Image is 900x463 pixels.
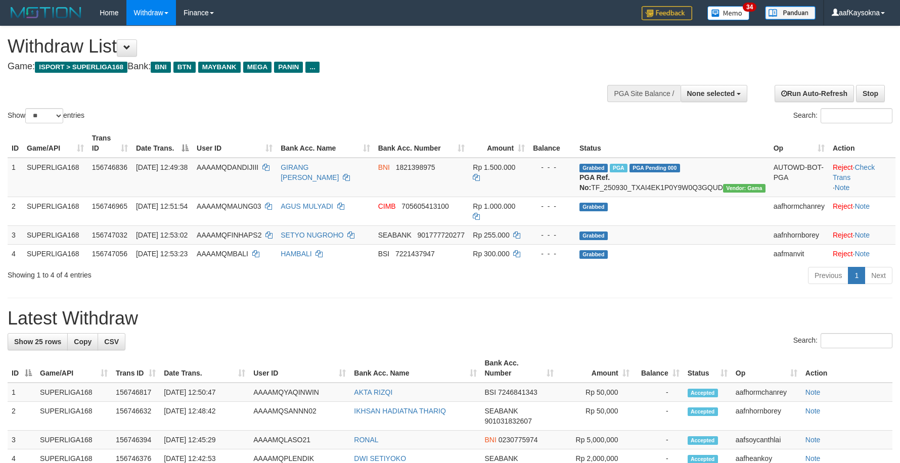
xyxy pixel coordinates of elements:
[688,407,718,416] span: Accepted
[805,407,821,415] a: Note
[833,163,853,171] a: Reject
[8,244,23,263] td: 4
[743,3,756,12] span: 34
[160,354,249,383] th: Date Trans.: activate to sort column ascending
[808,267,848,284] a: Previous
[8,5,84,20] img: MOTION_logo.png
[305,62,319,73] span: ...
[854,231,870,239] a: Note
[23,225,88,244] td: SUPERLIGA168
[67,333,98,350] a: Copy
[805,436,821,444] a: Note
[529,129,575,158] th: Balance
[8,266,368,280] div: Showing 1 to 4 of 4 entries
[732,354,801,383] th: Op: activate to sort column ascending
[112,431,160,449] td: 156746394
[634,354,684,383] th: Balance: activate to sort column ascending
[821,108,892,123] input: Search:
[36,431,112,449] td: SUPERLIGA168
[485,436,497,444] span: BNI
[8,197,23,225] td: 2
[193,129,277,158] th: User ID: activate to sort column ascending
[854,202,870,210] a: Note
[642,6,692,20] img: Feedback.jpg
[634,431,684,449] td: -
[112,383,160,402] td: 156746817
[558,383,634,402] td: Rp 50,000
[634,383,684,402] td: -
[770,129,829,158] th: Op: activate to sort column ascending
[732,431,801,449] td: aafsoycanthlai
[579,173,610,192] b: PGA Ref. No:
[23,244,88,263] td: SUPERLIGA168
[249,431,350,449] td: AAAAMQLASO21
[533,201,571,211] div: - - -
[533,249,571,259] div: - - -
[160,431,249,449] td: [DATE] 12:45:29
[160,402,249,431] td: [DATE] 12:48:42
[485,417,532,425] span: Copy 901031832607 to clipboard
[374,129,469,158] th: Bank Acc. Number: activate to sort column ascending
[173,62,196,73] span: BTN
[74,338,92,346] span: Copy
[833,231,853,239] a: Reject
[350,354,480,383] th: Bank Acc. Name: activate to sort column ascending
[732,383,801,402] td: aafhormchanrey
[770,158,829,197] td: AUTOWD-BOT-PGA
[805,454,821,462] a: Note
[396,163,435,171] span: Copy 1821398975 to clipboard
[681,85,748,102] button: None selected
[281,202,333,210] a: AGUS MULYADI
[829,158,895,197] td: · ·
[274,62,303,73] span: PANIN
[8,431,36,449] td: 3
[249,354,350,383] th: User ID: activate to sort column ascending
[151,62,170,73] span: BNI
[579,203,608,211] span: Grabbed
[610,164,627,172] span: Marked by aafsoycanthlai
[23,158,88,197] td: SUPERLIGA168
[856,85,885,102] a: Stop
[723,184,766,193] span: Vendor URL: https://trx31.1velocity.biz
[558,431,634,449] td: Rp 5,000,000
[36,402,112,431] td: SUPERLIGA168
[579,250,608,259] span: Grabbed
[23,129,88,158] th: Game/API: activate to sort column ascending
[92,163,127,171] span: 156746836
[684,354,732,383] th: Status: activate to sort column ascending
[793,108,892,123] label: Search:
[473,250,509,258] span: Rp 300.000
[829,244,895,263] td: ·
[136,202,188,210] span: [DATE] 12:51:54
[833,250,853,258] a: Reject
[249,383,350,402] td: AAAAMQYAQINWIN
[579,231,608,240] span: Grabbed
[92,250,127,258] span: 156747056
[197,163,258,171] span: AAAAMQDANDIJIII
[770,197,829,225] td: aafhormchanrey
[481,354,558,383] th: Bank Acc. Number: activate to sort column ascending
[8,36,590,57] h1: Withdraw List
[8,158,23,197] td: 1
[378,231,412,239] span: SEABANK
[112,354,160,383] th: Trans ID: activate to sort column ascending
[579,164,608,172] span: Grabbed
[8,62,590,72] h4: Game: Bank:
[417,231,464,239] span: Copy 901777720277 to clipboard
[848,267,865,284] a: 1
[35,62,127,73] span: ISPORT > SUPERLIGA168
[558,402,634,431] td: Rp 50,000
[249,402,350,431] td: AAAAMQSANNN02
[499,436,538,444] span: Copy 0230775974 to clipboard
[498,388,537,396] span: Copy 7246841343 to clipboard
[469,129,529,158] th: Amount: activate to sort column ascending
[473,163,515,171] span: Rp 1.500.000
[533,162,571,172] div: - - -
[160,383,249,402] td: [DATE] 12:50:47
[821,333,892,348] input: Search:
[395,250,435,258] span: Copy 7221437947 to clipboard
[801,354,892,383] th: Action
[281,231,343,239] a: SETYO NUGROHO
[473,231,509,239] span: Rp 255.000
[629,164,680,172] span: PGA Pending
